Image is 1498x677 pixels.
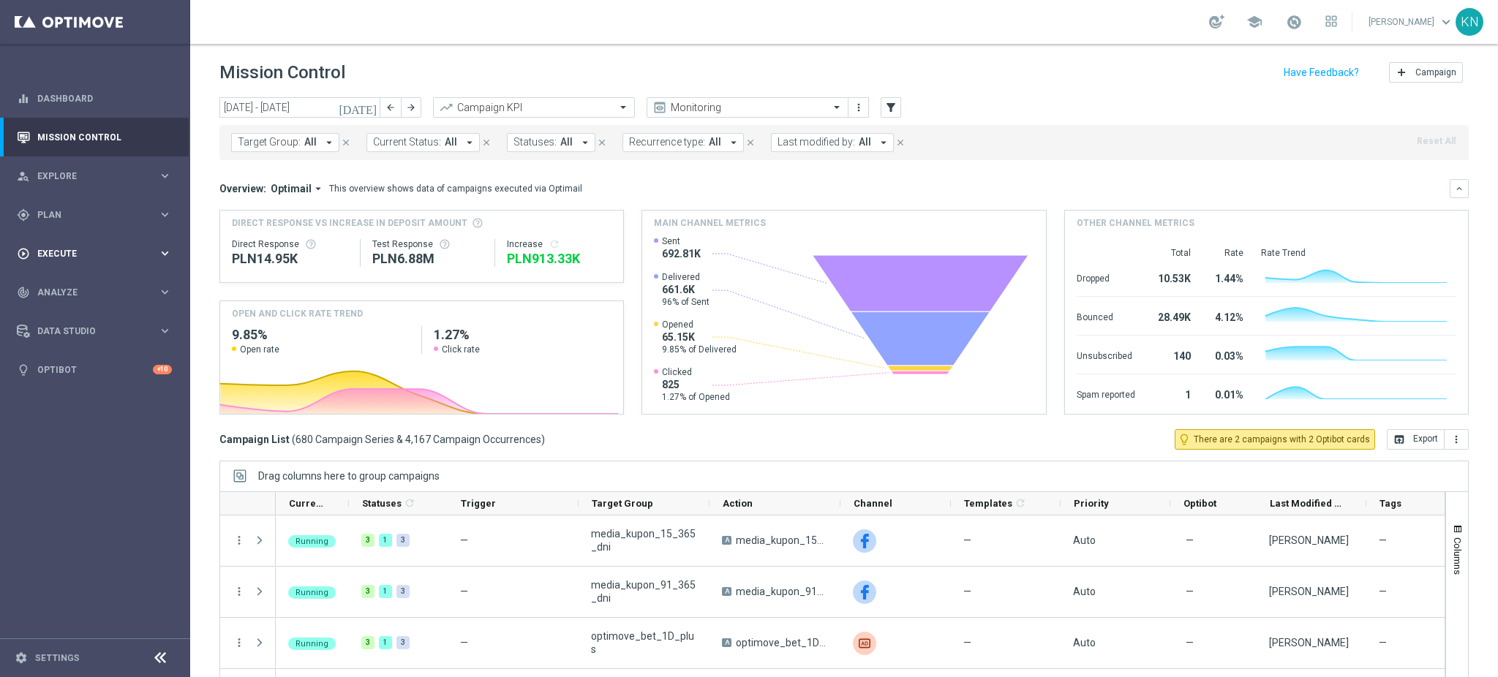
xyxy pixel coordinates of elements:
[895,137,906,148] i: close
[233,585,246,598] i: more_vert
[396,636,410,649] div: 3
[366,133,480,152] button: Current Status: All arrow_drop_down
[37,79,172,118] a: Dashboard
[1208,304,1243,328] div: 4.12%
[662,378,730,391] span: 825
[662,366,730,378] span: Clicked
[1077,343,1135,366] div: Unsubscribed
[17,170,30,183] i: person_search
[1183,498,1216,509] span: Optibot
[16,132,173,143] button: Mission Control
[460,586,468,597] span: —
[736,636,828,649] span: optimove_bet_1D_plus
[1269,534,1349,547] div: Patryk Przybolewski
[1015,497,1026,509] i: refresh
[258,470,440,482] span: Drag columns here to group campaigns
[1077,216,1194,230] h4: Other channel metrics
[853,580,876,604] div: Facebook Custom Audience
[16,93,173,105] button: equalizer Dashboard
[1246,14,1262,30] span: school
[709,136,721,148] span: All
[881,97,901,118] button: filter_alt
[549,238,560,250] i: refresh
[541,433,545,446] span: )
[380,97,401,118] button: arrow_back
[296,433,541,446] span: 680 Campaign Series & 4,167 Campaign Occurrences
[1153,265,1191,289] div: 10.53K
[622,133,744,152] button: Recurrence type: All arrow_drop_down
[158,285,172,299] i: keyboard_arrow_right
[361,636,374,649] div: 3
[736,585,828,598] span: media_kupon_91_365_dni
[17,325,158,338] div: Data Studio
[662,319,737,330] span: Opened
[1153,382,1191,405] div: 1
[597,137,607,148] i: close
[853,529,876,553] img: Facebook Custom Audience
[1208,247,1243,259] div: Rate
[1186,636,1194,649] span: —
[460,637,468,648] span: —
[771,133,894,152] button: Last modified by: All arrow_drop_down
[289,498,324,509] span: Current Status
[1186,585,1194,598] span: —
[288,534,336,548] colored-tag: Running
[963,636,971,649] span: —
[233,636,246,649] button: more_vert
[1077,382,1135,405] div: Spam reported
[37,288,158,297] span: Analyze
[17,363,30,377] i: lightbulb
[232,250,348,268] div: PLN14,945
[507,133,595,152] button: Statuses: All arrow_drop_down
[859,136,871,148] span: All
[1208,343,1243,366] div: 0.03%
[964,498,1012,509] span: Templates
[232,216,467,230] span: Direct Response VS Increase In Deposit Amount
[35,654,80,662] a: Settings
[853,102,865,113] i: more_vert
[745,137,756,148] i: close
[16,170,173,182] button: person_search Explore keyboard_arrow_right
[662,235,701,247] span: Sent
[292,433,296,446] span: (
[37,118,172,156] a: Mission Control
[17,170,158,183] div: Explore
[560,136,573,148] span: All
[372,238,482,250] div: Test Response
[894,135,907,151] button: close
[439,100,453,115] i: trending_up
[1387,433,1469,445] multiple-options-button: Export to CSV
[652,100,667,115] i: preview
[433,97,635,118] ng-select: Campaign KPI
[16,287,173,298] button: track_changes Analyze keyboard_arrow_right
[662,296,710,308] span: 96% of Sent
[17,79,172,118] div: Dashboard
[401,97,421,118] button: arrow_forward
[1073,637,1096,648] span: Auto
[1379,636,1387,649] span: —
[16,364,173,376] div: lightbulb Optibot +10
[219,182,266,195] h3: Overview:
[1396,67,1407,78] i: add
[460,534,468,546] span: —
[232,307,363,320] h4: OPEN AND CLICK RATE TREND
[296,639,328,648] span: Running
[158,208,172,222] i: keyboard_arrow_right
[1454,184,1464,194] i: keyboard_arrow_down
[1261,247,1456,259] div: Rate Trend
[16,325,173,337] div: Data Studio keyboard_arrow_right
[1269,636,1349,649] div: Krystian Potoczny
[591,527,697,553] span: media_kupon_15_365_dni
[37,249,158,258] span: Execute
[15,651,28,665] i: settings
[220,567,276,618] div: Press SPACE to select this row.
[1153,304,1191,328] div: 28.49K
[16,248,173,260] button: play_circle_outline Execute keyboard_arrow_right
[219,62,345,83] h1: Mission Control
[158,169,172,183] i: keyboard_arrow_right
[1208,265,1243,289] div: 1.44%
[654,216,766,230] h4: Main channel metrics
[629,136,705,148] span: Recurrence type:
